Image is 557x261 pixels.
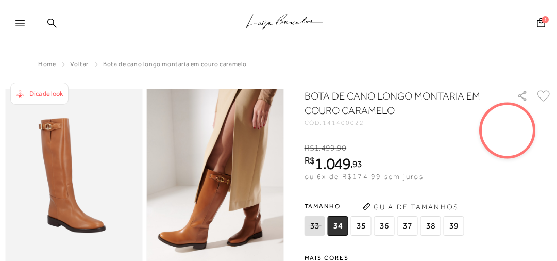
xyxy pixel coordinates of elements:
[359,199,462,215] button: Guia de Tamanhos
[323,119,364,126] span: 141400022
[444,216,464,236] span: 39
[305,199,467,214] span: Tamanho
[314,154,350,173] span: 1.049
[305,120,506,126] div: CÓD:
[350,159,362,169] i: ,
[305,143,314,153] i: R$
[542,16,549,23] span: 1
[305,255,552,261] span: Mais cores
[337,143,346,153] span: 90
[305,216,325,236] span: 33
[305,156,315,165] i: R$
[328,216,348,236] span: 34
[38,60,56,68] a: Home
[29,90,63,97] span: Dica de look
[534,17,548,31] button: 1
[305,89,493,118] h1: BOTA DE CANO LONGO MONTARIA EM COURO CARAMELO
[374,216,395,236] span: 36
[335,143,347,153] i: ,
[420,216,441,236] span: 38
[314,143,335,153] span: 1.499
[70,60,89,68] a: Voltar
[103,60,247,68] span: BOTA DE CANO LONGO MONTARIA EM COURO CARAMELO
[352,158,362,169] span: 93
[351,216,372,236] span: 35
[397,216,418,236] span: 37
[305,172,424,181] span: ou 6x de R$174,99 sem juros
